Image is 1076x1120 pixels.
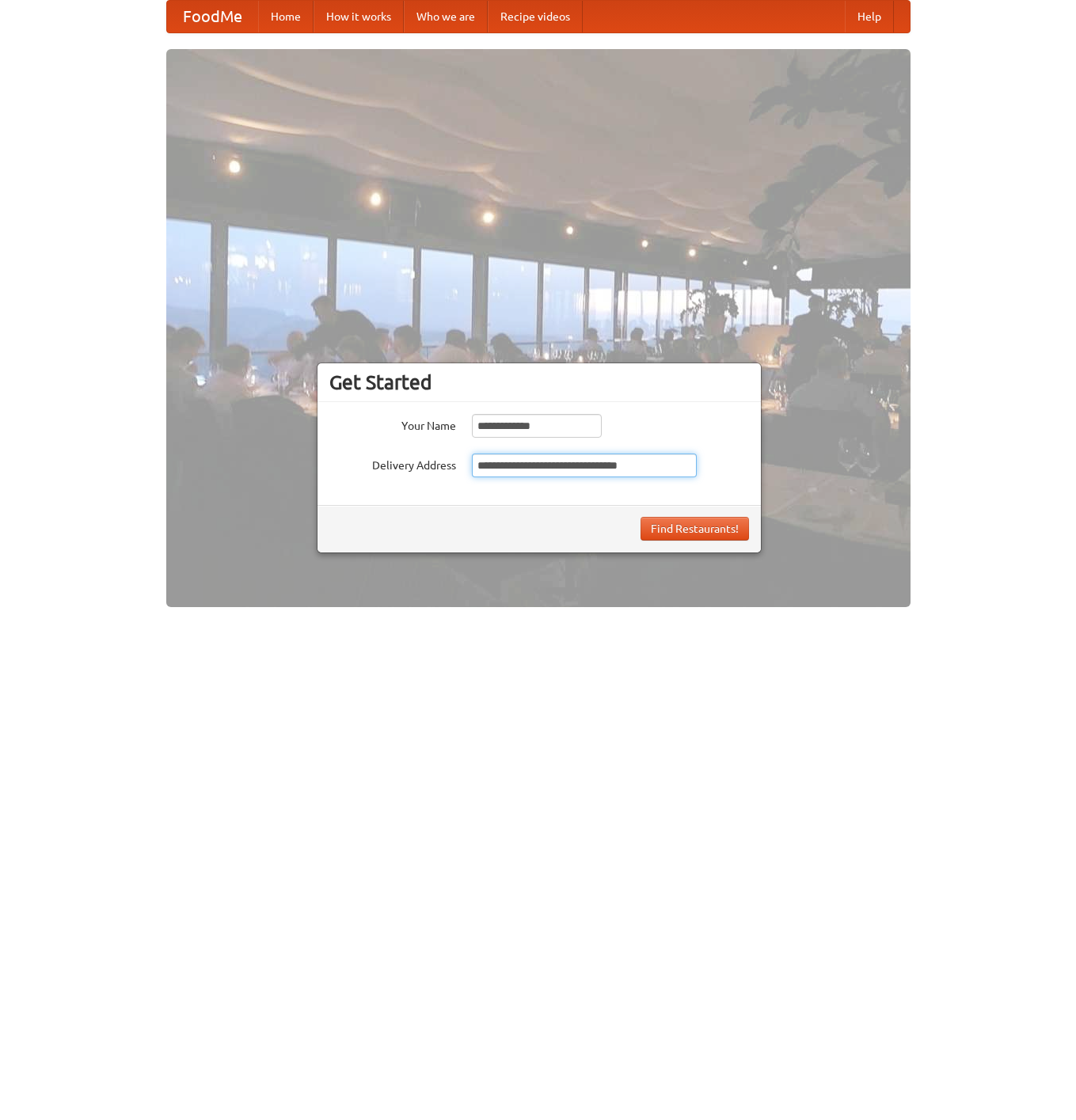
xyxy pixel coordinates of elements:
a: FoodMe [167,1,258,32]
a: Help [845,1,894,32]
label: Your Name [329,414,456,434]
a: How it works [314,1,404,32]
a: Home [258,1,314,32]
h3: Get Started [329,370,749,394]
button: Find Restaurants! [641,517,749,541]
label: Delivery Address [329,454,456,473]
a: Recipe videos [488,1,583,32]
a: Who we are [404,1,488,32]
